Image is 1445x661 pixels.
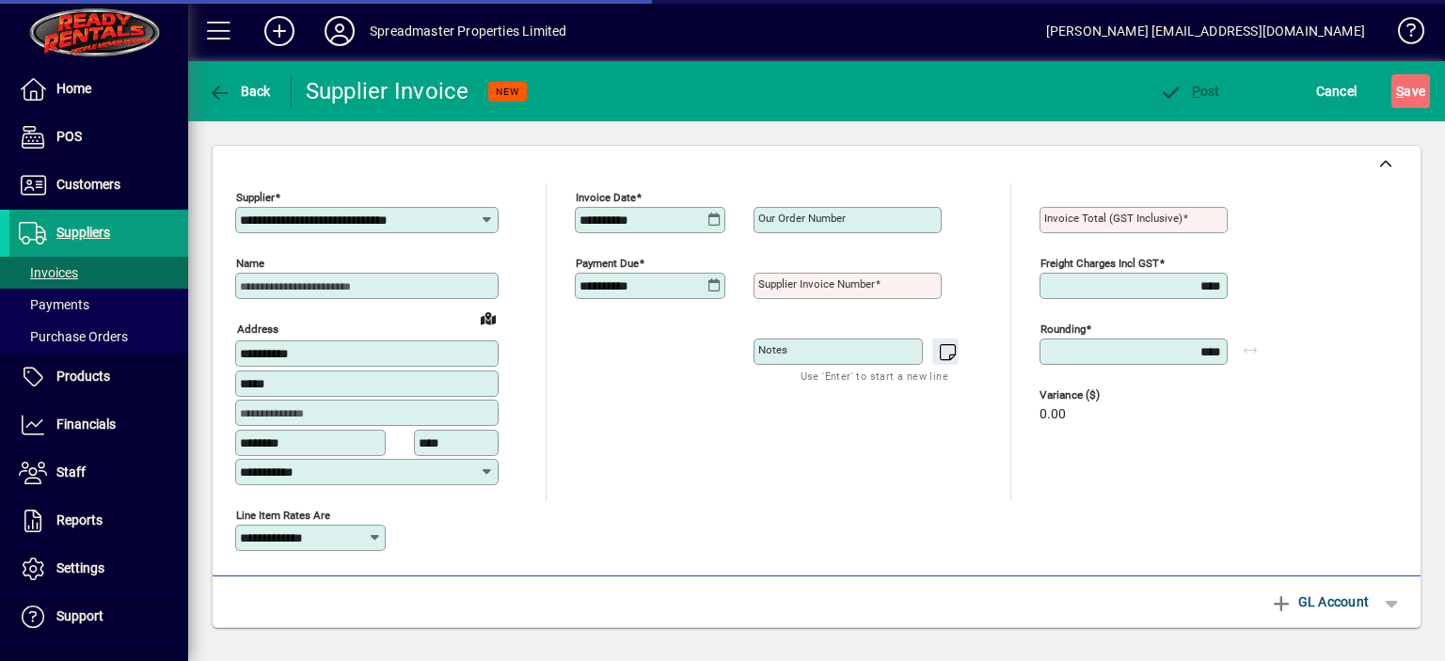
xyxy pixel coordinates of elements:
[208,84,271,99] span: Back
[188,74,292,108] app-page-header-button: Back
[1046,16,1365,46] div: [PERSON_NAME] [EMAIL_ADDRESS][DOMAIN_NAME]
[1040,257,1159,270] mat-label: Freight charges incl GST
[56,464,86,480] span: Staff
[1384,4,1421,65] a: Knowledge Base
[758,212,846,225] mat-label: Our order number
[1311,74,1362,108] button: Cancel
[1040,323,1086,336] mat-label: Rounding
[1154,74,1225,108] button: Post
[473,303,503,333] a: View on map
[236,257,264,270] mat-label: Name
[249,14,310,48] button: Add
[1040,389,1152,401] span: Variance ($)
[9,545,188,592] a: Settings
[19,297,89,312] span: Payments
[1040,407,1066,422] span: 0.00
[1192,84,1200,99] span: P
[9,593,188,640] a: Support
[9,66,188,113] a: Home
[9,289,188,321] a: Payments
[1316,76,1358,106] span: Cancel
[56,225,110,240] span: Suppliers
[9,354,188,401] a: Products
[496,86,519,98] span: NEW
[9,114,188,161] a: POS
[1396,76,1425,106] span: ave
[56,81,91,96] span: Home
[306,76,469,106] div: Supplier Invoice
[56,512,103,527] span: Reports
[1159,84,1220,99] span: ost
[203,74,276,108] button: Back
[310,14,370,48] button: Profile
[1044,212,1183,225] mat-label: Invoice Total (GST inclusive)
[56,369,110,384] span: Products
[9,449,188,496] a: Staff
[9,497,188,544] a: Reports
[9,321,188,353] a: Purchase Orders
[56,177,120,192] span: Customers
[1391,74,1430,108] button: Save
[19,265,78,280] span: Invoices
[1396,84,1404,99] span: S
[1270,587,1369,617] span: GL Account
[56,417,116,432] span: Financials
[56,129,82,144] span: POS
[576,191,636,204] mat-label: Invoice date
[236,508,330,521] mat-label: Line item rates are
[576,257,639,270] mat-label: Payment due
[1261,585,1378,619] button: GL Account
[19,329,128,344] span: Purchase Orders
[801,365,948,386] mat-hint: Use 'Enter' to start a new line
[9,162,188,209] a: Customers
[56,560,104,575] span: Settings
[9,401,188,449] a: Financials
[758,277,875,291] mat-label: Supplier invoice number
[236,191,275,204] mat-label: Supplier
[758,343,787,356] mat-label: Notes
[9,257,188,289] a: Invoices
[370,16,566,46] div: Spreadmaster Properties Limited
[56,608,103,623] span: Support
